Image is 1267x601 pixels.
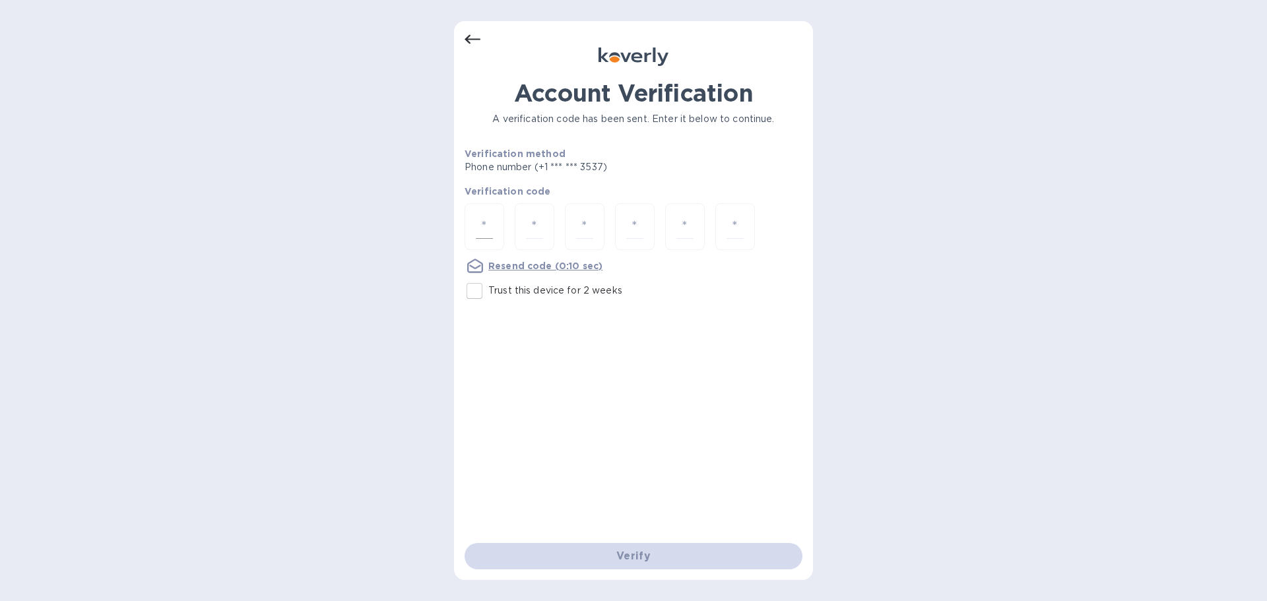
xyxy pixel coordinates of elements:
[465,79,802,107] h1: Account Verification
[465,148,566,159] b: Verification method
[465,112,802,126] p: A verification code has been sent. Enter it below to continue.
[488,284,622,298] p: Trust this device for 2 weeks
[488,261,602,271] u: Resend code (0:10 sec)
[465,185,802,198] p: Verification code
[465,160,708,174] p: Phone number (+1 *** *** 3537)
